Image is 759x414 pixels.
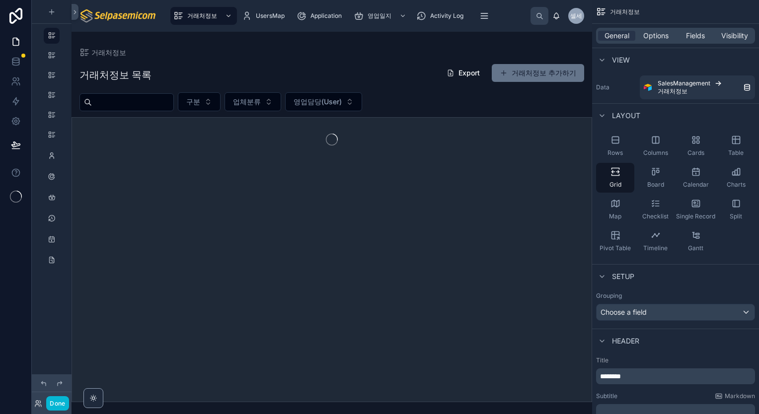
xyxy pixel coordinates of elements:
[677,195,715,224] button: Single Record
[607,149,623,157] span: Rows
[609,181,621,189] span: Grid
[683,181,709,189] span: Calendar
[643,244,668,252] span: Timeline
[686,31,705,41] span: Fields
[721,31,748,41] span: Visibility
[717,195,755,224] button: Split
[636,195,675,224] button: Checklist
[596,392,617,400] label: Subtitle
[658,87,687,95] span: 거래처정보
[717,131,755,161] button: Table
[596,131,634,161] button: Rows
[642,212,669,220] span: Checklist
[351,7,411,25] a: 영업일지
[430,12,463,20] span: Activity Log
[728,149,744,157] span: Table
[677,226,715,256] button: Gantt
[596,292,622,300] label: Grouping
[610,8,640,16] span: 거래처정보
[596,83,636,91] label: Data
[368,12,391,20] span: 영업일지
[609,212,621,220] span: Map
[636,131,675,161] button: Columns
[170,7,237,25] a: 거래처정보
[725,392,755,400] span: Markdown
[676,212,715,220] span: Single Record
[413,7,470,25] a: Activity Log
[596,368,755,384] div: scrollable content
[612,55,630,65] span: View
[715,392,755,400] a: Markdown
[596,195,634,224] button: Map
[79,8,157,24] img: App logo
[730,212,742,220] span: Split
[612,272,634,281] span: Setup
[165,5,531,27] div: scrollable content
[677,163,715,193] button: Calendar
[717,163,755,193] button: Charts
[647,181,664,189] span: Board
[612,336,639,346] span: Header
[310,12,342,20] span: Application
[256,12,285,20] span: UsersMap
[596,356,755,364] label: Title
[239,7,292,25] a: UsersMap
[596,226,634,256] button: Pivot Table
[640,75,755,99] a: SalesManagement거래처정보
[677,131,715,161] button: Cards
[636,163,675,193] button: Board
[612,111,640,121] span: Layout
[644,83,652,91] img: Airtable Logo
[727,181,746,189] span: Charts
[605,31,629,41] span: General
[294,7,349,25] a: Application
[570,12,582,20] span: 셀세
[46,396,69,411] button: Done
[596,163,634,193] button: Grid
[687,149,704,157] span: Cards
[658,79,710,87] span: SalesManagement
[596,304,755,321] button: Choose a field
[187,12,217,20] span: 거래처정보
[600,244,631,252] span: Pivot Table
[636,226,675,256] button: Timeline
[643,31,669,41] span: Options
[601,308,647,316] span: Choose a field
[688,244,703,252] span: Gantt
[643,149,668,157] span: Columns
